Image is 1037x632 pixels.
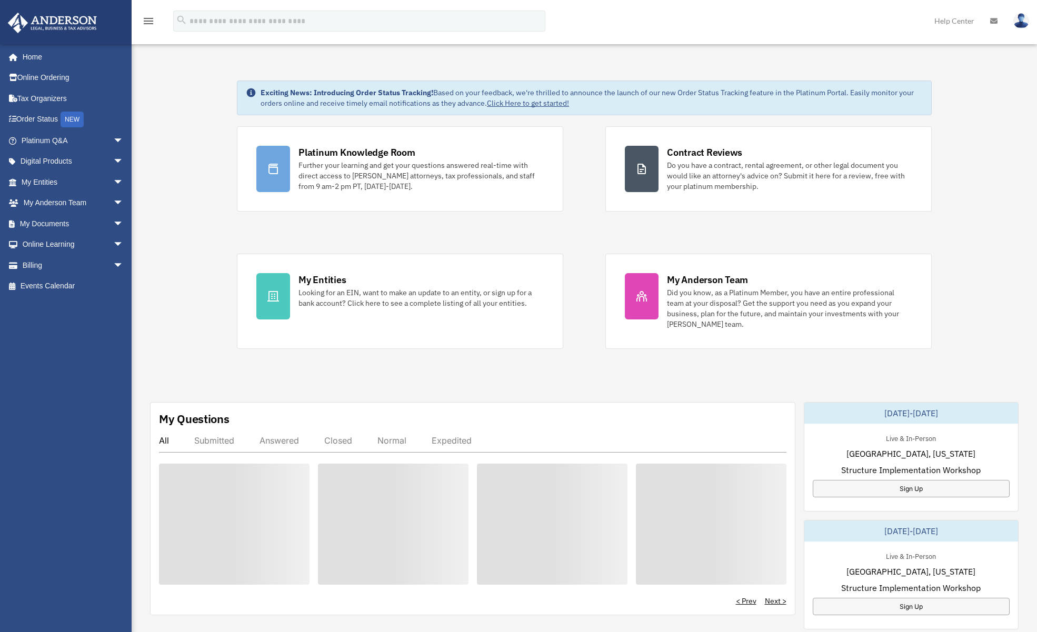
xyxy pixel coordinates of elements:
[846,447,975,460] span: [GEOGRAPHIC_DATA], [US_STATE]
[298,146,415,159] div: Platinum Knowledge Room
[7,130,139,151] a: Platinum Q&Aarrow_drop_down
[7,88,139,109] a: Tax Organizers
[261,88,433,97] strong: Exciting News: Introducing Order Status Tracking!
[813,598,1010,615] a: Sign Up
[667,146,742,159] div: Contract Reviews
[298,287,544,308] div: Looking for an EIN, want to make an update to an entity, or sign up for a bank account? Click her...
[61,112,84,127] div: NEW
[667,160,912,192] div: Do you have a contract, rental agreement, or other legal document you would like an attorney's ad...
[605,126,932,212] a: Contract Reviews Do you have a contract, rental agreement, or other legal document you would like...
[7,276,139,297] a: Events Calendar
[298,160,544,192] div: Further your learning and get your questions answered real-time with direct access to [PERSON_NAM...
[377,435,406,446] div: Normal
[7,172,139,193] a: My Entitiesarrow_drop_down
[1013,13,1029,28] img: User Pic
[113,255,134,276] span: arrow_drop_down
[841,581,981,594] span: Structure Implementation Workshop
[260,435,299,446] div: Answered
[261,87,923,108] div: Based on your feedback, we're thrilled to announce the launch of our new Order Status Tracking fe...
[159,411,230,427] div: My Questions
[667,273,748,286] div: My Anderson Team
[432,435,472,446] div: Expedited
[142,15,155,27] i: menu
[194,435,234,446] div: Submitted
[159,435,169,446] div: All
[605,254,932,349] a: My Anderson Team Did you know, as a Platinum Member, you have an entire professional team at your...
[804,403,1019,424] div: [DATE]-[DATE]
[487,98,569,108] a: Click Here to get started!
[7,213,139,234] a: My Documentsarrow_drop_down
[7,193,139,214] a: My Anderson Teamarrow_drop_down
[7,255,139,276] a: Billingarrow_drop_down
[113,234,134,256] span: arrow_drop_down
[878,550,944,561] div: Live & In-Person
[113,130,134,152] span: arrow_drop_down
[7,46,134,67] a: Home
[142,18,155,27] a: menu
[7,109,139,131] a: Order StatusNEW
[841,464,981,476] span: Structure Implementation Workshop
[176,14,187,26] i: search
[765,596,786,606] a: Next >
[7,151,139,172] a: Digital Productsarrow_drop_down
[878,432,944,443] div: Live & In-Person
[237,254,563,349] a: My Entities Looking for an EIN, want to make an update to an entity, or sign up for a bank accoun...
[667,287,912,329] div: Did you know, as a Platinum Member, you have an entire professional team at your disposal? Get th...
[113,151,134,173] span: arrow_drop_down
[237,126,563,212] a: Platinum Knowledge Room Further your learning and get your questions answered real-time with dire...
[736,596,756,606] a: < Prev
[846,565,975,578] span: [GEOGRAPHIC_DATA], [US_STATE]
[324,435,352,446] div: Closed
[813,480,1010,497] a: Sign Up
[113,213,134,235] span: arrow_drop_down
[7,67,139,88] a: Online Ordering
[5,13,100,33] img: Anderson Advisors Platinum Portal
[298,273,346,286] div: My Entities
[804,520,1019,541] div: [DATE]-[DATE]
[113,193,134,214] span: arrow_drop_down
[7,234,139,255] a: Online Learningarrow_drop_down
[113,172,134,193] span: arrow_drop_down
